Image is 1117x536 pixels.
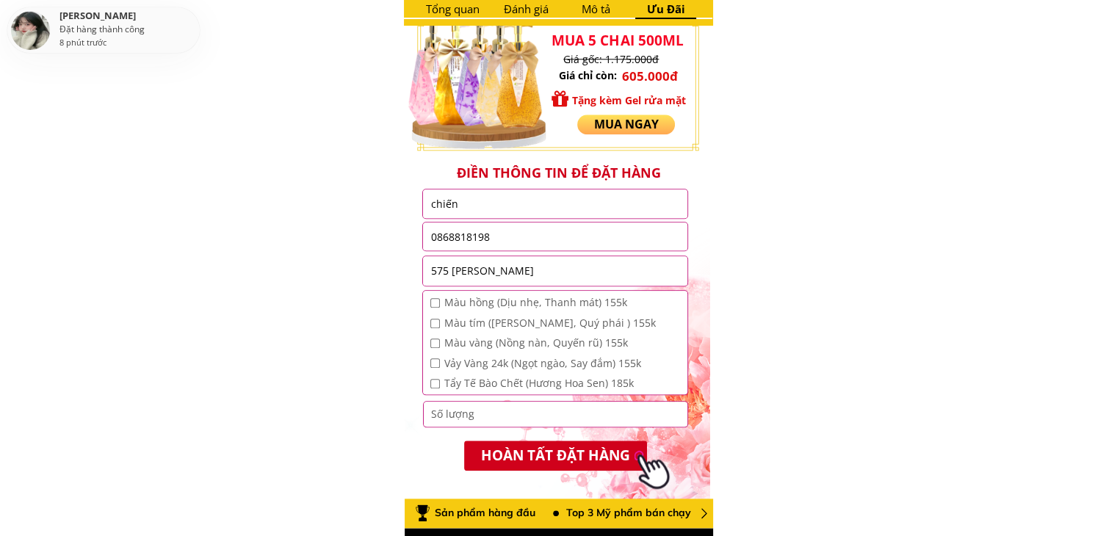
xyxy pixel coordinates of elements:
[435,504,539,521] div: Sản phẩm hàng đầu
[444,294,655,311] span: Màu hồng (Dịu nhẹ, Thanh mát) 155k
[444,355,655,372] span: Vảy Vàng 24k (Ngọt ngào, Say đắm) 155k
[427,402,684,427] input: Số lượng
[444,315,655,331] span: Màu tím ([PERSON_NAME], Quý phái ) 155k
[577,115,675,134] p: Mua ngay
[427,256,684,286] input: Địa chỉ cũ chưa sáp nhập
[464,441,647,471] p: HOÀN TẤT ĐẶT HÀNG
[444,335,655,351] span: Màu vàng (Nồng nàn, Quyến rũ) 155k
[427,189,684,218] input: Họ và Tên
[566,504,704,521] div: Top 3 Mỹ phẩm bán chạy
[571,93,704,109] h3: Tặng kèm Gel rửa mặt
[412,164,705,182] h3: Điền thông tin để đặt hàng
[427,222,684,250] input: Số điện thoại
[444,375,655,391] span: Tẩy Tế Bào Chết (Hương Hoa Sen) 185k
[552,29,698,51] h3: MUA 5 CHAI 500ML
[563,51,735,68] h3: Giá gốc: 1.175.000đ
